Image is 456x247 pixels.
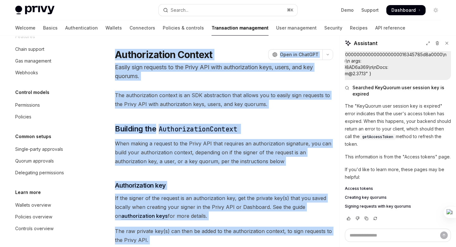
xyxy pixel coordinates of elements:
button: Toggle dark mode [431,5,441,15]
span: The authorization context is an SDK abstraction that allows you to easily sign requests to the Pr... [115,91,333,109]
code: AuthorizationContext [156,124,240,134]
button: Send message [440,231,448,239]
div: Webhooks [15,69,38,77]
a: Chain support [10,43,91,55]
div: Single-party approvals [15,145,63,153]
button: Searched KeyQuorum user session key is expired [345,84,451,97]
div: Wallets overview [15,201,51,209]
a: Policies & controls [163,20,204,36]
button: Vote that response was good [345,215,352,222]
a: Welcome [15,20,35,36]
div: Quorum approvals [15,157,54,165]
a: Connectors [130,20,155,36]
div: Permissions [15,101,40,109]
a: User management [276,20,317,36]
a: Access tokens [345,186,451,191]
a: Demo [341,7,354,13]
a: Creating key quorums [345,195,451,200]
a: Dashboard [386,5,426,15]
a: Policies [10,111,91,123]
a: Recipes [350,20,368,36]
span: Assistant [354,39,377,47]
span: When making a request to the Privy API that requires an authorization signature, you can build yo... [115,139,333,166]
a: Policies overview [10,211,91,223]
div: Search... [171,6,188,14]
p: Easily sign requests to the Privy API with authorization keys, users, and key quorums. [115,63,333,81]
button: Vote that response was not good [354,215,361,222]
div: Policies [15,113,31,121]
div: Chain support [15,45,44,53]
span: Building the [115,124,240,134]
a: Webhooks [10,67,91,78]
a: API reference [375,20,405,36]
h5: Learn more [15,189,41,196]
p: The "KeyQuorum user session key is expired" error indicates that the user's access token has expi... [345,102,451,148]
span: Signing requests with key quorums [345,204,411,209]
a: authorization keys [121,213,168,219]
span: ⌘ K [287,8,294,13]
a: Quorum approvals [10,155,91,167]
span: If the signer of the request is an authorization key, get the private key(s) that you saved local... [115,194,333,220]
a: Transaction management [212,20,269,36]
a: Wallets [105,20,122,36]
div: Gas management [15,57,51,65]
a: Authentication [65,20,98,36]
a: Wallets overview [10,199,91,211]
div: Controls overview [15,225,54,232]
a: Gas management [10,55,91,67]
h1: Authorization Context [115,49,212,60]
button: Reload last chat [371,215,379,222]
span: Access tokens [345,186,373,191]
a: Delegating permissions [10,167,91,178]
button: Copy chat response [363,215,370,222]
a: Permissions [10,99,91,111]
button: Open search [159,4,297,16]
a: Support [361,7,379,13]
p: This information is from the "Access tokens" page. [345,153,451,161]
div: Policies overview [15,213,52,221]
h5: Common setups [15,133,51,140]
a: Controls overview [10,223,91,234]
textarea: Ask a question... [345,229,451,242]
img: light logo [15,6,54,15]
span: Authorization key [115,181,166,190]
a: Single-party approvals [10,144,91,155]
a: Basics [43,20,58,36]
span: Creating key quorums [345,195,387,200]
button: Open in ChatGPT [268,49,322,60]
div: Delegating permissions [15,169,64,177]
a: Signing requests with key quorums [345,204,451,209]
span: Open in ChatGPT [280,51,319,58]
span: Dashboard [391,7,416,13]
span: Searched KeyQuorum user session key is expired [352,84,451,97]
p: If you'd like to learn more, these pages may be helpful: [345,166,451,181]
h5: Control models [15,89,49,96]
span: getAccessToken [362,134,393,139]
a: Security [324,20,342,36]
